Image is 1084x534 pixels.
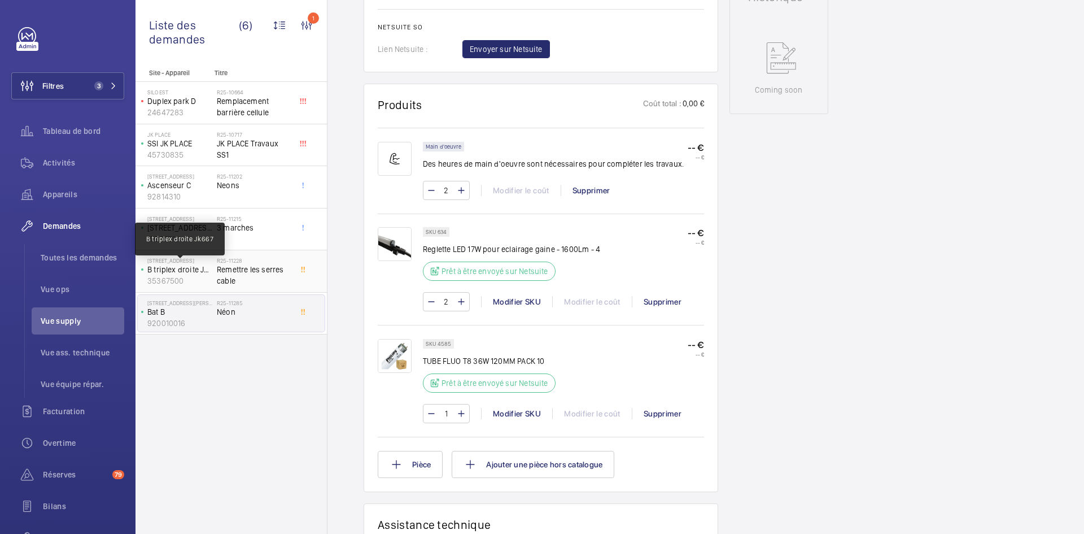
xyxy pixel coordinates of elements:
button: Filtres3 [11,72,124,99]
p: Reglette LED 17W pour eclairage gaine - 1600Lm - 4 [423,244,600,255]
p: SSI JK PLACE [147,138,212,149]
h1: Produits [378,98,422,112]
div: Modifier SKU [481,296,552,307]
p: Prêt à être envoyé sur Netsuite [442,377,548,389]
p: 0,00 € [681,98,704,112]
span: Réserves [43,469,108,480]
p: 92814310 [147,191,212,202]
span: Toutes les demandes [41,252,124,263]
p: [STREET_ADDRESS] [147,173,212,180]
span: Vue ass. technique [41,347,124,358]
span: 3 marches [217,222,291,233]
p: Bat B [147,306,212,318]
span: Vue supply [41,315,124,327]
span: Appareils [43,189,124,200]
p: 920010016 [147,318,212,329]
h2: R25-10664 [217,89,291,95]
p: Coming soon [755,84,802,95]
p: 24647283 [147,107,212,118]
p: Duplex park D [147,95,212,107]
p: SKU 4585 [426,342,451,346]
span: Envoyer sur Netsuite [470,44,543,55]
p: Des heures de main d'oeuvre sont nécessaires pour compléter les travaux. [423,158,684,170]
div: Supprimer [632,408,693,419]
p: [STREET_ADDRESS] [147,215,212,222]
span: Néon [217,306,291,318]
button: Ajouter une pièce hors catalogue [452,451,614,478]
span: Facturation [43,406,124,417]
p: JK PLACE [147,131,212,138]
p: -- € [688,154,704,160]
span: Liste des demandes [149,18,239,46]
span: Bilans [43,501,124,512]
img: muscle-sm.svg [378,142,412,176]
div: Modifier SKU [481,408,552,419]
p: 35367500 [147,275,212,286]
button: Envoyer sur Netsuite [462,40,550,58]
div: Supprimer [561,185,622,196]
span: Tableau de bord [43,125,124,137]
span: Filtres [42,80,64,92]
h1: Assistance technique [378,518,491,532]
h2: R25-11285 [217,299,291,306]
h2: R25-11202 [217,173,291,180]
span: Vue équipe répar. [41,379,124,390]
span: Remettre les serres cable [217,264,291,286]
span: Vue ops [41,284,124,295]
p: B triplex droite Jk667 [147,264,212,275]
p: -- € [688,339,704,351]
span: 3 [94,81,103,90]
span: 79 [112,470,124,479]
span: Overtime [43,437,124,449]
p: Titre [215,69,289,77]
p: Ascenseur C [147,180,212,191]
p: TUBE FLUO T8 36W 120MM PACK 10 [423,355,562,367]
span: Activités [43,157,124,168]
div: Supprimer [632,296,693,307]
img: LmQQkT9uTg6Bc-8_nzFdJl7_xKSdWlS978oPGJrPejEvlMjQ.jpeg [378,339,412,373]
span: Neons [217,180,291,191]
p: Main d'oeuvre [426,145,461,149]
p: [STREET_ADDRESS][PERSON_NAME] [147,299,212,306]
p: B triplex droite Jk667 [146,234,213,244]
h2: Netsuite SO [378,23,704,31]
span: Demandes [43,220,124,232]
h2: R25-11228 [217,257,291,264]
p: -- € [688,239,704,246]
span: Remplacement barrière cellule [217,95,291,118]
p: SKU 634 [426,230,447,234]
p: -- € [688,227,704,239]
p: SILO EST [147,89,212,95]
p: Prêt à être envoyé sur Netsuite [442,266,548,277]
p: -- € [688,351,704,358]
img: YD9cDaBboexILGrx4T3FUG84I52Zl-y04YuHVPjg80V5hylO.jpeg [378,227,412,261]
button: Pièce [378,451,443,478]
p: -- € [688,142,704,154]
h2: R25-11215 [217,215,291,222]
p: Coût total : [643,98,681,112]
p: 45730835 [147,149,212,160]
span: JK PLACE Travaux SS1 [217,138,291,160]
h2: R25-10717 [217,131,291,138]
p: Site - Appareil [135,69,210,77]
p: [STREET_ADDRESS] [147,257,212,264]
p: [STREET_ADDRESS] [147,222,212,233]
